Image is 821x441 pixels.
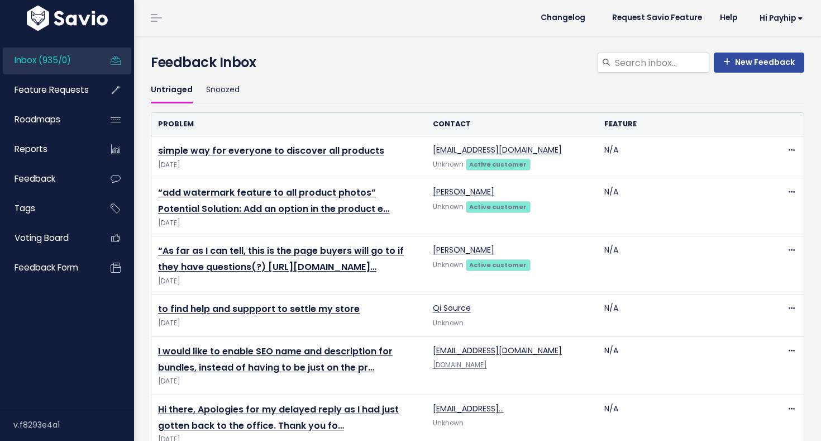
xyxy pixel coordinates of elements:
th: Feature [598,113,769,136]
span: Changelog [541,14,585,22]
a: “add watermark feature to all product photos” Potential Solution: Add an option in the product e… [158,186,389,215]
strong: Active customer [469,202,527,211]
td: N/A [598,336,769,395]
a: Active customer [466,158,531,169]
span: [DATE] [158,159,419,171]
a: New Feedback [714,53,804,73]
a: [EMAIL_ADDRESS][DOMAIN_NAME] [433,345,562,356]
span: Unknown [433,260,464,269]
span: Feature Requests [15,84,89,96]
a: Roadmaps [3,107,93,132]
a: Hi there, Apologies for my delayed reply as I had just gotten back to the office. Thank you fo… [158,403,399,432]
a: Active customer [466,201,531,212]
a: [PERSON_NAME] [433,186,494,197]
span: Tags [15,202,35,214]
a: simple way for everyone to discover all products [158,144,384,157]
a: Help [711,10,746,26]
a: [EMAIL_ADDRESS]… [433,403,504,414]
span: Hi Payhip [760,14,803,22]
a: Reports [3,136,93,162]
span: Reports [15,143,47,155]
span: [DATE] [158,376,419,387]
span: Unknown [433,419,464,428]
span: Voting Board [15,232,69,244]
a: Feature Requests [3,77,93,103]
a: to find help and suppport to settle my store [158,302,360,315]
strong: Active customer [469,160,527,169]
a: Snoozed [206,77,240,103]
span: Unknown [433,319,464,328]
a: Tags [3,196,93,221]
span: [DATE] [158,217,419,229]
span: Unknown [433,202,464,211]
a: Active customer [466,259,531,270]
td: N/A [598,178,769,236]
strong: Active customer [469,260,527,269]
a: Request Savio Feature [603,10,711,26]
h4: Feedback Inbox [151,53,804,73]
span: Roadmaps [15,113,60,125]
a: Feedback form [3,255,93,281]
img: logo-white.9d6f32f41409.svg [24,6,111,31]
th: Contact [426,113,598,136]
td: N/A [598,236,769,295]
a: “As far as I can tell, this is the page buyers will go to if they have questions(?) [URL][DOMAIN_... [158,244,404,273]
input: Search inbox... [614,53,709,73]
td: N/A [598,136,769,178]
a: Voting Board [3,225,93,251]
a: Feedback [3,166,93,192]
a: [PERSON_NAME] [433,244,494,255]
a: [EMAIL_ADDRESS][DOMAIN_NAME] [433,144,562,155]
span: Feedback form [15,262,78,273]
span: [DATE] [158,276,419,287]
span: [DATE] [158,317,419,329]
td: N/A [598,295,769,336]
th: Problem [151,113,426,136]
div: v.f8293e4a1 [13,410,134,439]
a: [DOMAIN_NAME] [433,361,487,369]
ul: Filter feature requests [151,77,804,103]
a: I would like to enable SEO name and description for bundles, instead of having to be just on the pr… [158,345,393,374]
a: Untriaged [151,77,193,103]
span: Inbox (935/0) [15,54,71,66]
a: Qi Source [433,302,471,314]
a: Hi Payhip [746,10,812,27]
a: Inbox (935/0) [3,48,93,73]
span: Unknown [433,160,464,169]
span: Feedback [15,173,55,184]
